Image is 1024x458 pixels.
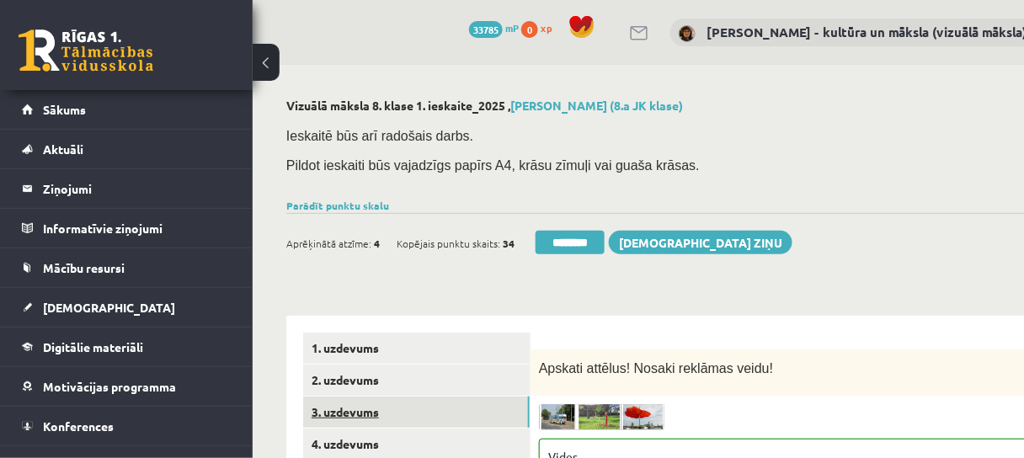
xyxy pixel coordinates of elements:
body: Bagātinātā teksta redaktors, wiswyg-editor-47433779731880-1760331000-969 [17,17,623,35]
a: [DEMOGRAPHIC_DATA] ziņu [609,231,792,254]
a: 2. uzdevums [303,365,530,396]
body: Bagātinātā teksta redaktors, wiswyg-editor-47433781470160-1760331000-182 [17,17,623,35]
legend: Ziņojumi [43,169,232,208]
span: Motivācijas programma [43,379,176,394]
a: Informatīvie ziņojumi [22,209,232,248]
span: 33785 [469,21,503,38]
a: Mācību resursi [22,248,232,287]
body: Bagātinātā teksta redaktors, wiswyg-editor-47433779725660-1760331000-483 [17,17,623,35]
a: Ziņojumi [22,169,232,208]
span: Aktuāli [43,141,83,157]
img: Ekr%C4%81nuz%C5%86%C4%93mums_2024-08-03_160833.png [539,404,665,430]
span: Mācību resursi [43,260,125,275]
body: Bagātinātā teksta redaktors, wiswyg-editor-47433779727340-1760331000-297 [17,17,623,35]
span: Apskati attēlus! Nosaki reklāmas veidu! [539,361,773,375]
a: [PERSON_NAME] (8.a JK klase) [510,98,683,113]
a: Parādīt punktu skalu [286,199,389,212]
span: [DEMOGRAPHIC_DATA] [43,300,175,315]
a: 1. uzdevums [303,333,530,364]
span: 34 [503,231,515,256]
a: 33785 mP [469,21,519,35]
a: 0 xp [521,21,560,35]
span: mP [505,21,519,35]
body: Bagātinātā teksta redaktors, wiswyg-editor-47433781472320-1760331000-308 [17,17,623,35]
a: Aktuāli [22,130,232,168]
body: Bagātinātā teksta redaktors, wiswyg-editor-47433781878920-1760331000-186 [17,17,623,35]
span: Kopējais punktu skaits: [397,231,500,256]
span: Konferences [43,418,114,434]
legend: Informatīvie ziņojumi [43,209,232,248]
span: xp [541,21,552,35]
span: Sākums [43,102,86,117]
span: Aprēķinātā atzīme: [286,231,371,256]
body: Bagātinātā teksta redaktors, wiswyg-editor-47433779729300-1760331000-94 [17,17,623,35]
a: [DEMOGRAPHIC_DATA] [22,288,232,327]
a: Konferences [22,407,232,445]
a: Motivācijas programma [22,367,232,406]
body: Bagātinātā teksta redaktors, wiswyg-editor-47433775772800-1760331000-691 [17,17,623,35]
span: Pildot ieskaiti būs vajadzīgs papīrs A4, krāsu zīmuļi vai guaša krāsas. [286,158,700,173]
body: Bagātinātā teksta redaktors, wiswyg-editor-47433775769480-1760331000-782 [17,17,623,35]
body: Bagātinātā teksta redaktors, wiswyg-editor-47433774851900-1760331000-492 [17,17,623,35]
a: Sākums [22,90,232,129]
span: 0 [521,21,538,38]
a: 3. uzdevums [303,397,530,428]
body: Bagātinātā teksta redaktors, wiswyg-editor-47433781373460-1760331000-386 [17,17,623,35]
body: Bagātinātā teksta redaktors, wiswyg-editor-47433781403540-1760331000-985 [17,17,623,35]
a: Rīgas 1. Tālmācības vidusskola [19,29,153,72]
img: Ilze Kolka - kultūra un māksla (vizuālā māksla), vizuālā māksla [679,25,696,42]
body: Bagātinātā teksta redaktors, wiswyg-editor-47433781474480-1760331000-897 [17,17,623,35]
span: 4 [374,231,380,256]
body: Bagātinātā teksta redaktors, wiswyg-editor-47433781476480-1760331000-827 [17,17,623,35]
span: Ieskaitē būs arī radošais darbs. [286,129,473,143]
body: Bagātinātā teksta redaktors, wiswyg-editor-47433781377000-1760331000-311 [17,17,623,35]
span: Digitālie materiāli [43,339,143,354]
a: Digitālie materiāli [22,328,232,366]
